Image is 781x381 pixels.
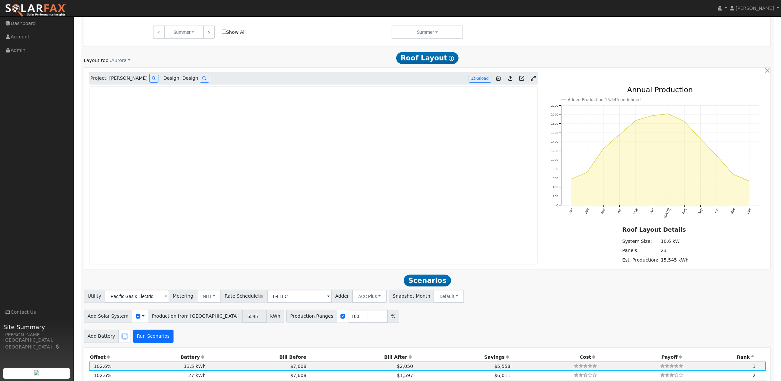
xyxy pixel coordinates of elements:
span: $5,558 [494,364,510,369]
circle: onclick="" [618,133,621,136]
circle: onclick="" [732,173,735,176]
a: Aurora to Home [493,73,504,84]
span: Metering [169,290,197,303]
text: 1600 [551,131,559,135]
text: 800 [553,167,559,171]
input: Select a Rate Schedule [267,290,332,303]
circle: onclick="" [651,114,654,117]
text: Aug [682,208,687,215]
circle: onclick="" [684,120,686,123]
text: Oct [714,208,720,214]
th: Bill After [308,352,414,362]
text: 1000 [551,158,559,162]
span: Rank [737,354,750,360]
text: 400 [553,185,559,189]
input: Show All [222,30,226,34]
a: < [153,26,164,39]
span: Site Summary [3,323,70,331]
span: Rate Schedule [221,290,267,303]
button: Summer [164,26,204,39]
th: Offset [89,352,113,362]
text: Sep [698,208,704,215]
span: kWh [266,310,284,323]
circle: onclick="" [716,155,719,157]
td: 10.6 kW [660,237,690,246]
div: [GEOGRAPHIC_DATA], [GEOGRAPHIC_DATA] [3,337,70,350]
span: Cost [580,354,591,360]
text: 2000 [551,113,559,116]
span: Utility [84,290,105,303]
td: 23 [660,246,690,255]
span: 1 [753,364,756,369]
span: [PERSON_NAME] [736,6,774,11]
th: Battery [113,352,207,362]
span: Add Solar System [84,310,133,323]
td: 15,545 kWh [660,255,690,265]
button: Summer [392,26,463,39]
text: 0 [557,203,559,207]
text: May [633,208,639,215]
a: Map [55,344,61,349]
text: Mar [601,208,606,215]
a: Expand Aurora window [528,74,538,83]
text: [DATE] [664,208,671,219]
td: Panels: [621,246,660,255]
circle: onclick="" [570,178,572,180]
span: $7,608 [290,364,306,369]
text: Annual Production [627,86,693,94]
button: Default [434,290,464,303]
text: Apr [617,208,623,214]
button: ACC Plus [352,290,387,303]
circle: onclick="" [586,171,588,174]
span: Adder [331,290,353,303]
text: Added Production 15,545 undefined [568,97,641,102]
text: Nov [730,208,736,215]
circle: onclick="" [700,138,702,140]
span: Savings [484,354,504,360]
span: $1,597 [397,373,413,378]
a: Open in Aurora [517,73,527,84]
button: Run Scenarios [133,330,174,343]
span: 102.6% [94,364,112,369]
span: $6,011 [494,373,510,378]
span: $2,050 [397,364,413,369]
input: Select a Utility [105,290,169,303]
span: 102.6% [94,373,112,378]
text: 1200 [551,149,559,153]
span: Design: Design [163,75,198,82]
span: Production from [GEOGRAPHIC_DATA] [148,310,242,323]
button: NBT [197,290,221,303]
span: Add Battery [84,330,119,343]
div: [PERSON_NAME] [3,331,70,338]
span: $7,608 [290,373,306,378]
span: Snapshot Month [389,290,434,303]
span: Project: [PERSON_NAME] [91,75,148,82]
td: 13.5 kWh [113,362,207,371]
circle: onclick="" [749,180,751,182]
span: Layout tool: [84,58,112,63]
span: % [387,310,399,323]
circle: onclick="" [667,113,670,115]
text: Dec [747,208,752,215]
button: Reload [469,74,491,83]
text: Jan [568,208,574,214]
text: 200 [553,194,559,198]
span: Production Ranges [286,310,337,323]
label: Show All [222,29,246,36]
text: Jun [649,208,655,214]
td: Est. Production: [621,255,660,265]
i: Show Help [449,56,454,61]
circle: onclick="" [635,119,637,122]
span: 2 [753,373,756,378]
span: Roof Layout [396,52,459,64]
a: Aurora [111,57,131,64]
a: > [203,26,215,39]
img: retrieve [34,370,39,375]
a: Upload consumption to Aurora project [505,73,515,84]
text: Feb [584,208,590,215]
text: 1400 [551,140,559,143]
td: System Size: [621,237,660,246]
text: 1800 [551,122,559,125]
span: Scenarios [404,275,451,286]
img: SolarFax [5,4,67,17]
